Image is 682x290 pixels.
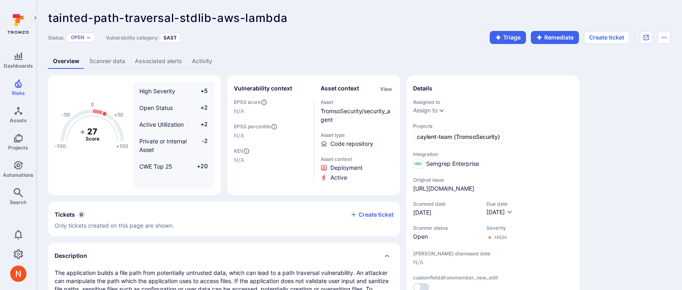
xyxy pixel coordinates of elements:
[78,211,85,218] span: 0
[139,121,184,128] span: Active Utilization
[413,131,504,143] a: caylent-team (TromsoSecurity)
[584,31,629,44] button: Create ticket
[486,209,505,215] span: [DATE]
[10,266,26,282] div: Neeren Patki
[321,84,359,92] h2: Asset context
[33,15,38,22] i: Expand navigation menu
[378,84,394,93] div: Click to view all asset context details
[139,104,173,111] span: Open Status
[116,143,128,149] text: +100
[139,163,172,170] span: CWE Top 25
[139,138,187,153] span: Private or Internal Asset
[234,84,292,92] h2: Vulnerability context
[531,31,579,44] button: Remediate
[48,35,64,41] span: Status:
[76,127,109,142] g: The vulnerability score is based on the parameters defined in the settings
[192,162,208,171] span: +20
[417,133,500,141] span: caylent-team (TromsoSecurity)
[10,199,26,205] span: Search
[48,11,288,25] span: tainted-path-traversal-stdlib-aws-lambda
[62,112,70,118] text: -50
[234,132,307,140] span: N/A
[87,127,97,136] tspan: 27
[48,54,84,69] a: Overview
[321,132,394,138] span: Asset type
[413,107,438,114] button: Assign to
[413,84,432,92] h2: Details
[640,31,653,44] div: Open original issue
[438,107,445,114] button: Expand dropdown
[486,209,513,217] button: [DATE]
[321,156,394,162] span: Asset context
[658,31,671,44] button: Options menu
[139,88,175,94] span: High Severity
[192,120,208,129] span: +2
[48,54,671,69] div: Vulnerability tabs
[486,225,507,231] span: Severity
[192,87,208,95] span: +5
[187,54,217,69] a: Activity
[130,54,187,69] a: Associated alerts
[413,209,478,217] span: [DATE]
[234,123,307,130] span: EPSS percentile
[413,177,573,183] span: Original issue
[114,112,123,118] text: +50
[8,145,28,151] span: Projects
[350,211,394,218] button: Create ticket
[12,90,25,96] span: Risks
[106,35,158,41] span: Vulnerability category:
[321,108,390,123] a: TromsoSecurity/security_agent
[192,137,208,154] span: -2
[10,266,26,282] img: ACg8ocIprwjrgDQnDsNSk9Ghn5p5-B8DpAKWoJ5Gi9syOE4K59tr4Q=s96-c
[330,140,373,148] span: Code repository
[413,258,573,266] span: N/A
[330,164,363,172] span: Click to view evidence
[55,143,66,149] text: -100
[48,243,400,269] div: Collapse description
[86,35,91,40] button: Expand dropdown
[10,117,27,123] span: Assets
[486,201,513,217] div: Due date field
[55,211,75,219] h2: Tickets
[413,225,478,231] span: Scanner status
[413,201,478,207] span: Scanned date
[413,99,573,105] span: Assigned to
[234,148,307,154] span: KEV
[490,31,526,44] button: Triage
[426,160,479,168] span: Semgrep Enterprise
[48,202,400,236] div: Collapse
[413,185,474,193] a: [URL][DOMAIN_NAME]
[234,107,307,115] span: N/A
[48,202,400,236] section: tickets card
[413,151,573,157] span: Integration
[495,234,507,241] div: High
[3,172,33,178] span: Automations
[4,63,33,69] span: Dashboards
[486,201,513,207] span: Due date
[413,233,478,241] span: Open
[413,275,573,281] span: customfieldsfrommember_new_edit
[31,13,40,23] button: Expand navigation menu
[413,250,573,257] span: [PERSON_NAME] dismissed date
[80,127,86,136] tspan: +
[91,101,94,108] text: 0
[71,34,84,41] button: Open
[55,222,174,229] span: Only tickets created on this page are shown.
[321,99,394,105] span: Asset
[55,252,87,260] h2: Description
[192,103,208,112] span: +2
[413,123,573,129] span: Projects
[234,156,307,164] span: N/A
[234,99,307,105] span: EPSS score
[378,86,394,92] button: View
[330,174,347,182] span: Click to view evidence
[86,136,99,142] text: Score
[84,54,130,69] a: Scanner data
[160,33,180,42] div: SAST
